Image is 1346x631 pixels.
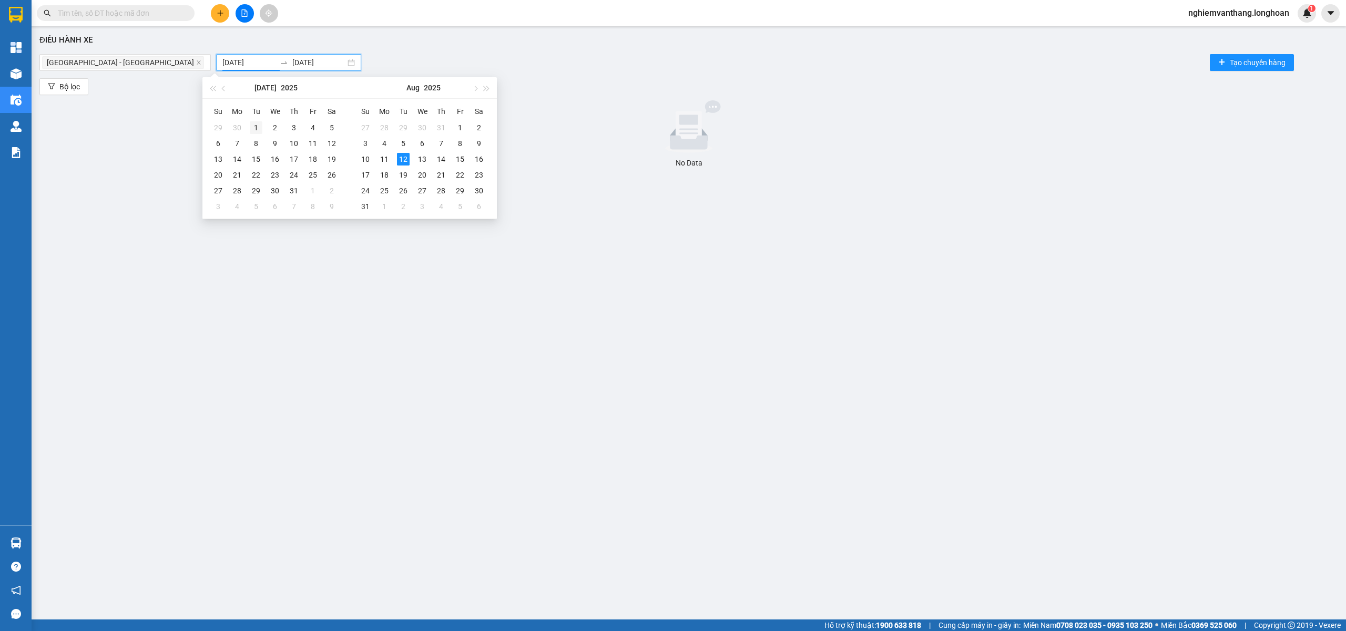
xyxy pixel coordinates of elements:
[250,169,262,181] div: 22
[375,199,394,214] td: 2025-09-01
[269,121,281,134] div: 2
[231,200,243,213] div: 4
[397,200,410,213] div: 2
[375,120,394,136] td: 2025-07-28
[209,167,228,183] td: 2025-07-20
[11,121,22,132] img: warehouse-icon
[397,169,410,181] div: 19
[288,200,300,213] div: 7
[454,200,466,213] div: 5
[454,184,466,197] div: 29
[247,167,266,183] td: 2025-07-22
[394,199,413,214] td: 2025-09-02
[394,167,413,183] td: 2025-08-19
[212,184,225,197] div: 27
[394,183,413,199] td: 2025-08-26
[378,121,391,134] div: 28
[284,167,303,183] td: 2025-07-24
[11,537,22,549] img: warehouse-icon
[416,184,429,197] div: 27
[1321,4,1340,23] button: caret-down
[222,57,276,68] input: Ngày bắt đầu
[250,184,262,197] div: 29
[470,136,488,151] td: 2025-08-09
[254,77,277,98] button: [DATE]
[375,151,394,167] td: 2025-08-11
[413,151,432,167] td: 2025-08-13
[212,137,225,150] div: 6
[432,183,451,199] td: 2025-08-28
[231,137,243,150] div: 7
[11,147,22,158] img: solution-icon
[209,199,228,214] td: 2025-08-03
[250,153,262,165] div: 15
[288,184,300,197] div: 31
[307,184,319,197] div: 1
[266,103,284,120] th: We
[1056,621,1153,629] strong: 0708 023 035 - 0935 103 250
[375,183,394,199] td: 2025-08-25
[307,169,319,181] div: 25
[1155,623,1158,627] span: ⚪️
[266,167,284,183] td: 2025-07-23
[39,34,1338,47] div: Điều hành xe
[356,120,375,136] td: 2025-07-27
[1308,5,1316,12] sup: 1
[322,167,341,183] td: 2025-07-26
[359,200,372,213] div: 31
[266,183,284,199] td: 2025-07-30
[284,183,303,199] td: 2025-07-31
[11,609,21,619] span: message
[473,200,485,213] div: 6
[307,153,319,165] div: 18
[356,151,375,167] td: 2025-08-10
[217,9,224,17] span: plus
[231,169,243,181] div: 21
[266,151,284,167] td: 2025-07-16
[48,82,55,91] span: filter
[473,184,485,197] div: 30
[231,121,243,134] div: 30
[231,184,243,197] div: 28
[378,200,391,213] div: 1
[288,137,300,150] div: 10
[325,121,338,134] div: 5
[9,7,23,23] img: logo-vxr
[375,103,394,120] th: Mo
[397,153,410,165] div: 12
[1161,619,1237,631] span: Miền Bắc
[247,103,266,120] th: Tu
[322,103,341,120] th: Sa
[378,184,391,197] div: 25
[196,60,201,66] span: close
[473,121,485,134] div: 2
[416,137,429,150] div: 6
[470,120,488,136] td: 2025-08-02
[266,199,284,214] td: 2025-08-06
[929,619,931,631] span: |
[1230,57,1286,68] span: Tạo chuyến hàng
[435,184,447,197] div: 28
[876,621,921,629] strong: 1900 633 818
[11,95,22,106] img: warehouse-icon
[1210,54,1294,71] button: plusTạo chuyến hàng
[325,137,338,150] div: 12
[824,619,921,631] span: Hỗ trợ kỹ thuật:
[397,184,410,197] div: 26
[432,151,451,167] td: 2025-08-14
[406,77,420,98] button: Aug
[212,121,225,134] div: 29
[292,57,345,68] input: Ngày kết thúc
[394,120,413,136] td: 2025-07-29
[211,4,229,23] button: plus
[325,184,338,197] div: 2
[303,120,322,136] td: 2025-07-04
[209,103,228,120] th: Su
[42,56,204,69] span: Hà Nội - Hải Phòng
[212,200,225,213] div: 3
[288,153,300,165] div: 17
[47,57,194,68] span: [GEOGRAPHIC_DATA] - [GEOGRAPHIC_DATA]
[416,153,429,165] div: 13
[303,167,322,183] td: 2025-07-25
[356,136,375,151] td: 2025-08-03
